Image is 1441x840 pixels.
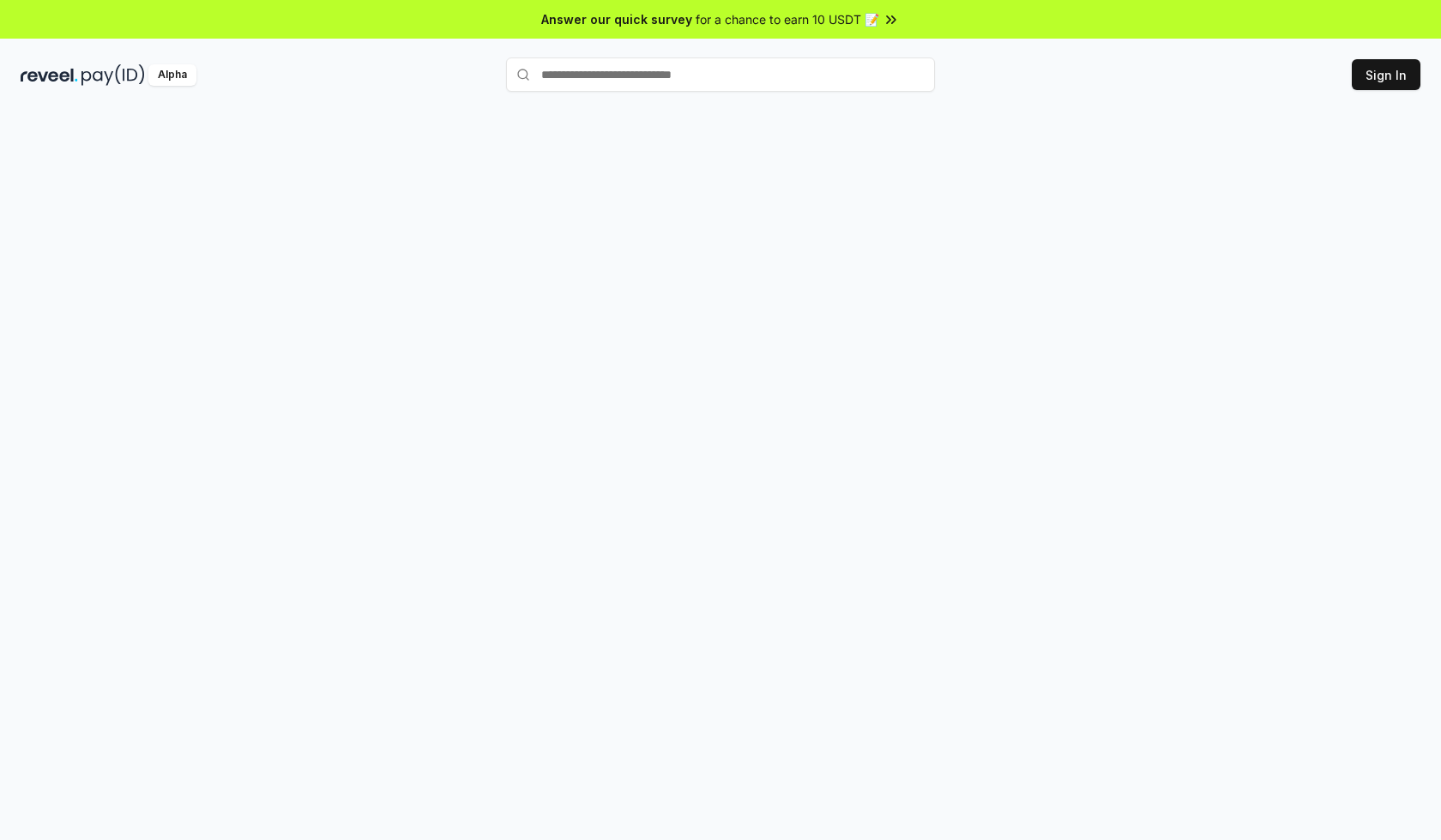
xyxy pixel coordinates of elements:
[1352,59,1420,90] button: Sign In
[148,64,196,86] div: Alpha
[21,64,78,86] img: reveel_dark
[541,10,692,28] span: Answer our quick survey
[696,10,879,28] span: for a chance to earn 10 USDT 📝
[81,64,145,86] img: pay_id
